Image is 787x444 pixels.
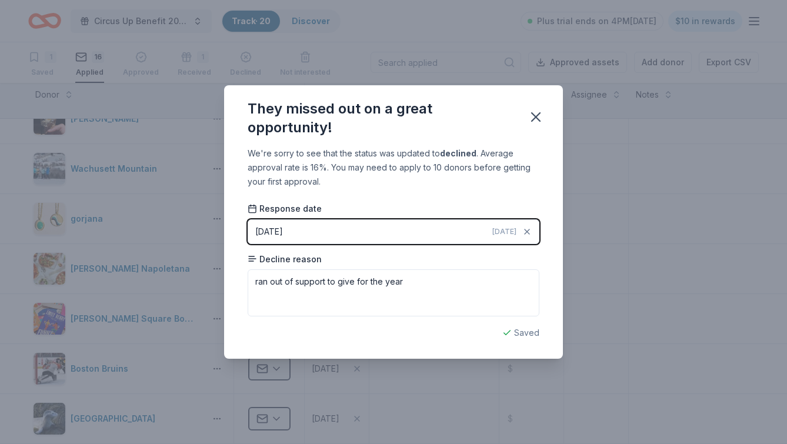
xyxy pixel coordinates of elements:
[248,146,539,189] div: We're sorry to see that the status was updated to . Average approval rate is 16%. You may need to...
[248,99,513,137] div: They missed out on a great opportunity!
[440,148,476,158] b: declined
[248,219,539,244] button: [DATE][DATE]
[248,203,322,215] span: Response date
[492,227,516,236] span: [DATE]
[248,269,539,316] textarea: ran out of support to give for the year
[248,253,322,265] span: Decline reason
[255,225,283,239] div: [DATE]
